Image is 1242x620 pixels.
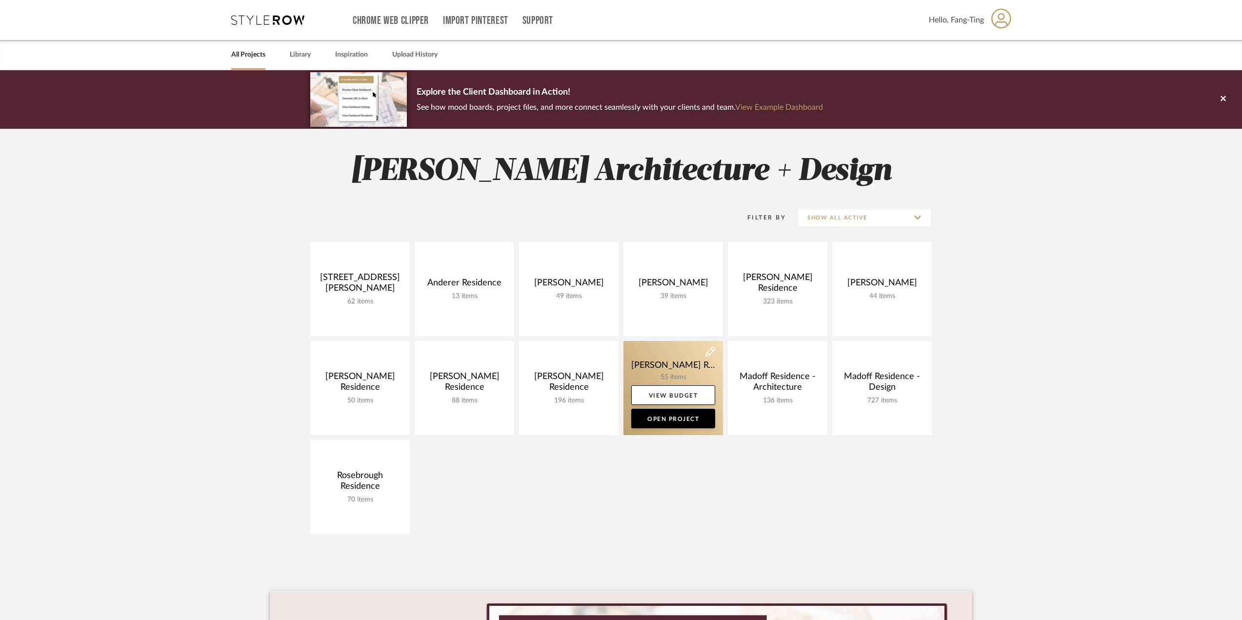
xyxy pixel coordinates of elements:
a: Chrome Web Clipper [353,17,429,25]
a: Inspiration [335,48,368,61]
a: Support [522,17,553,25]
h2: [PERSON_NAME] Architecture + Design [270,153,972,190]
div: [PERSON_NAME] [840,278,924,292]
a: All Projects [231,48,265,61]
div: Madoff Residence - Architecture [736,371,820,397]
a: Library [290,48,311,61]
div: 13 items [422,292,506,300]
div: 49 items [527,292,611,300]
div: 136 items [736,397,820,405]
a: Upload History [392,48,438,61]
div: [PERSON_NAME] Residence [422,371,506,397]
div: 727 items [840,397,924,405]
a: View Budget [631,385,715,405]
div: 50 items [318,397,402,405]
p: See how mood boards, project files, and more connect seamlessly with your clients and team. [417,100,823,114]
div: Madoff Residence - Design [840,371,924,397]
img: d5d033c5-7b12-40c2-a960-1ecee1989c38.png [310,72,407,126]
div: Anderer Residence [422,278,506,292]
div: 196 items [527,397,611,405]
div: [PERSON_NAME] Residence [736,272,820,298]
div: [PERSON_NAME] Residence [527,371,611,397]
div: [PERSON_NAME] Residence [318,371,402,397]
div: 88 items [422,397,506,405]
div: [PERSON_NAME] [527,278,611,292]
p: Explore the Client Dashboard in Action! [417,85,823,100]
div: [STREET_ADDRESS][PERSON_NAME] [318,272,402,298]
div: 323 items [736,298,820,306]
div: 62 items [318,298,402,306]
div: Filter By [735,213,786,222]
div: 70 items [318,496,402,504]
div: Rosebrough Residence [318,470,402,496]
div: 44 items [840,292,924,300]
div: [PERSON_NAME] [631,278,715,292]
a: Open Project [631,409,715,428]
div: 39 items [631,292,715,300]
a: View Example Dashboard [735,103,823,111]
span: Hello, Fang-Ting [929,14,984,26]
a: Import Pinterest [443,17,508,25]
